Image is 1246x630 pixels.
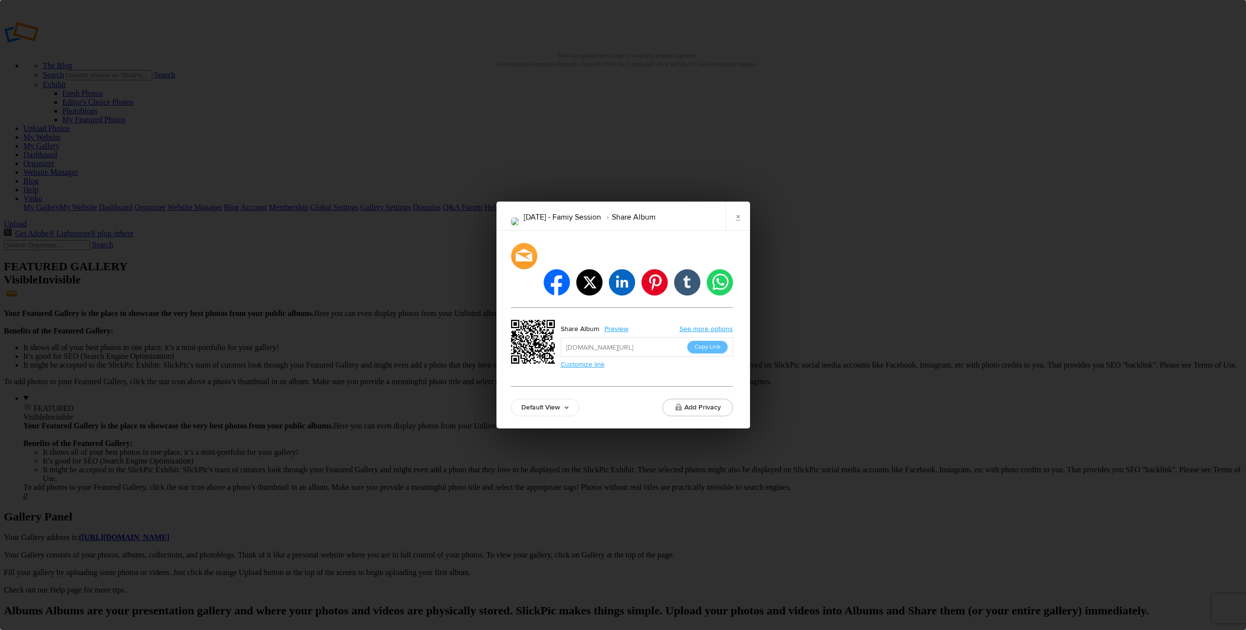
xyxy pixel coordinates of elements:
a: Customize link [561,360,605,369]
img: DSC_8924.png [511,218,519,225]
li: [DATE] - Famiy Session [524,209,601,225]
div: Share Album [561,323,599,335]
a: Default View [511,399,579,416]
a: Preview [599,323,636,335]
button: Copy Link [687,341,728,353]
li: whatsapp [707,269,733,296]
a: See more options [679,325,733,333]
li: Share Album [601,209,656,225]
li: tumblr [674,269,700,296]
div: https://slickpic.us/18424660kYDw [511,320,558,367]
li: twitter [576,269,603,296]
li: facebook [544,269,570,296]
button: Add Privacy [662,399,733,416]
li: linkedin [609,269,635,296]
a: × [726,202,750,231]
li: pinterest [641,269,668,296]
